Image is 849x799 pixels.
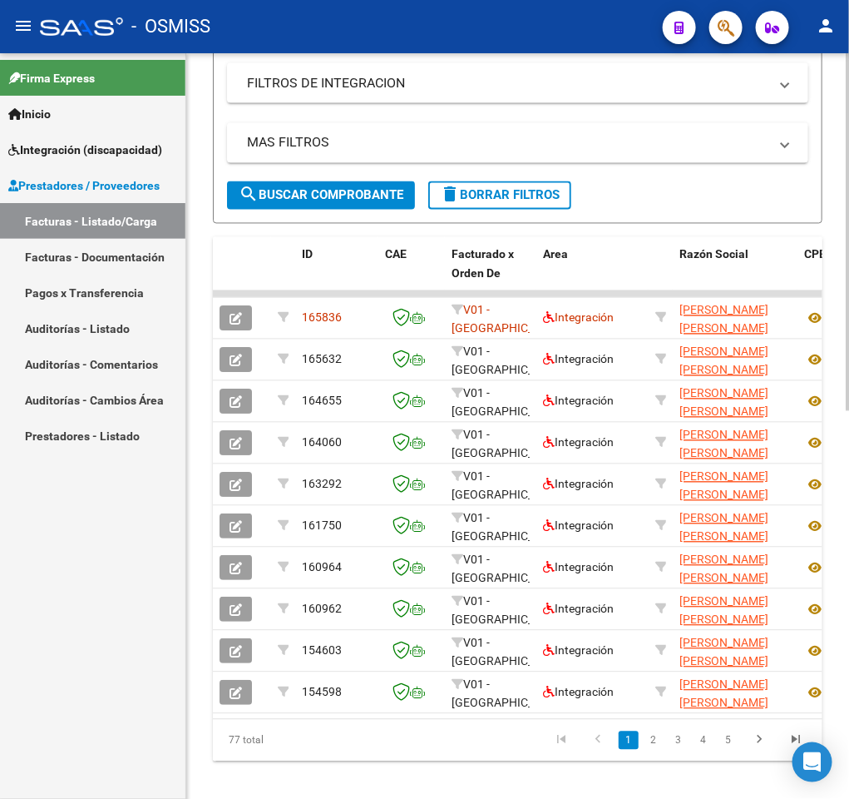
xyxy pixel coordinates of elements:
[543,311,614,325] span: Integración
[679,551,791,586] div: 24248169598
[302,395,342,408] span: 164655
[679,470,768,503] span: [PERSON_NAME] [PERSON_NAME]
[679,468,791,503] div: 24248169598
[302,519,342,533] span: 161750
[679,553,768,586] span: [PERSON_NAME] [PERSON_NAME]
[543,436,614,449] span: Integración
[543,395,614,408] span: Integración
[669,732,689,750] a: 3
[227,63,808,103] mat-expansion-panel-header: FILTROS DE INTEGRACION
[302,436,342,449] span: 164060
[8,69,95,87] span: Firma Express
[545,732,577,750] a: go to first page
[378,237,445,310] datatable-header-cell: CAE
[679,678,768,711] span: [PERSON_NAME] [PERSON_NAME]
[543,603,614,616] span: Integración
[8,176,160,195] span: Prestadores / Proveedores
[213,720,332,762] div: 77 total
[679,248,748,261] span: Razón Social
[641,727,666,755] li: page 2
[543,644,614,658] span: Integración
[302,686,342,699] span: 154598
[780,732,812,750] a: go to last page
[616,727,641,755] li: page 1
[804,248,834,261] span: CPBT
[679,637,768,669] span: [PERSON_NAME] [PERSON_NAME]
[543,353,614,366] span: Integración
[679,512,768,544] span: [PERSON_NAME] [PERSON_NAME]
[679,385,791,419] div: 24248169598
[679,593,791,628] div: 24248169598
[13,16,33,36] mat-icon: menu
[302,561,342,574] span: 160964
[543,478,614,491] span: Integración
[543,248,568,261] span: Area
[582,732,614,750] a: go to previous page
[679,634,791,669] div: 24248169598
[691,727,716,755] li: page 4
[452,248,514,280] span: Facturado x Orden De
[543,519,614,533] span: Integración
[8,141,162,159] span: Integración (discapacidad)
[666,727,691,755] li: page 3
[716,727,741,755] li: page 5
[247,74,768,92] mat-panel-title: FILTROS DE INTEGRACION
[302,644,342,658] span: 154603
[239,185,259,205] mat-icon: search
[428,181,571,210] button: Borrar Filtros
[679,595,768,628] span: [PERSON_NAME] [PERSON_NAME]
[694,732,713,750] a: 4
[792,742,832,782] div: Open Intercom Messenger
[227,123,808,163] mat-expansion-panel-header: MAS FILTROS
[679,676,791,711] div: 24248169598
[679,387,768,419] span: [PERSON_NAME] [PERSON_NAME]
[440,185,460,205] mat-icon: delete
[302,248,313,261] span: ID
[302,478,342,491] span: 163292
[385,248,407,261] span: CAE
[679,345,768,378] span: [PERSON_NAME] [PERSON_NAME]
[8,105,51,123] span: Inicio
[536,237,649,310] datatable-header-cell: Area
[644,732,664,750] a: 2
[227,181,415,210] button: Buscar Comprobante
[295,237,378,310] datatable-header-cell: ID
[302,311,342,325] span: 165836
[679,509,791,544] div: 24248169598
[679,304,768,336] span: [PERSON_NAME] [PERSON_NAME]
[816,16,836,36] mat-icon: person
[543,561,614,574] span: Integración
[302,603,342,616] span: 160962
[718,732,738,750] a: 5
[743,732,775,750] a: go to next page
[302,353,342,366] span: 165632
[239,188,403,203] span: Buscar Comprobante
[679,426,791,461] div: 24248169598
[619,732,639,750] a: 1
[679,429,768,461] span: [PERSON_NAME] [PERSON_NAME]
[247,134,768,152] mat-panel-title: MAS FILTROS
[440,188,560,203] span: Borrar Filtros
[131,8,210,45] span: - OSMISS
[445,237,536,310] datatable-header-cell: Facturado x Orden De
[673,237,797,310] datatable-header-cell: Razón Social
[543,686,614,699] span: Integración
[679,343,791,378] div: 24248169598
[679,301,791,336] div: 24248169598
